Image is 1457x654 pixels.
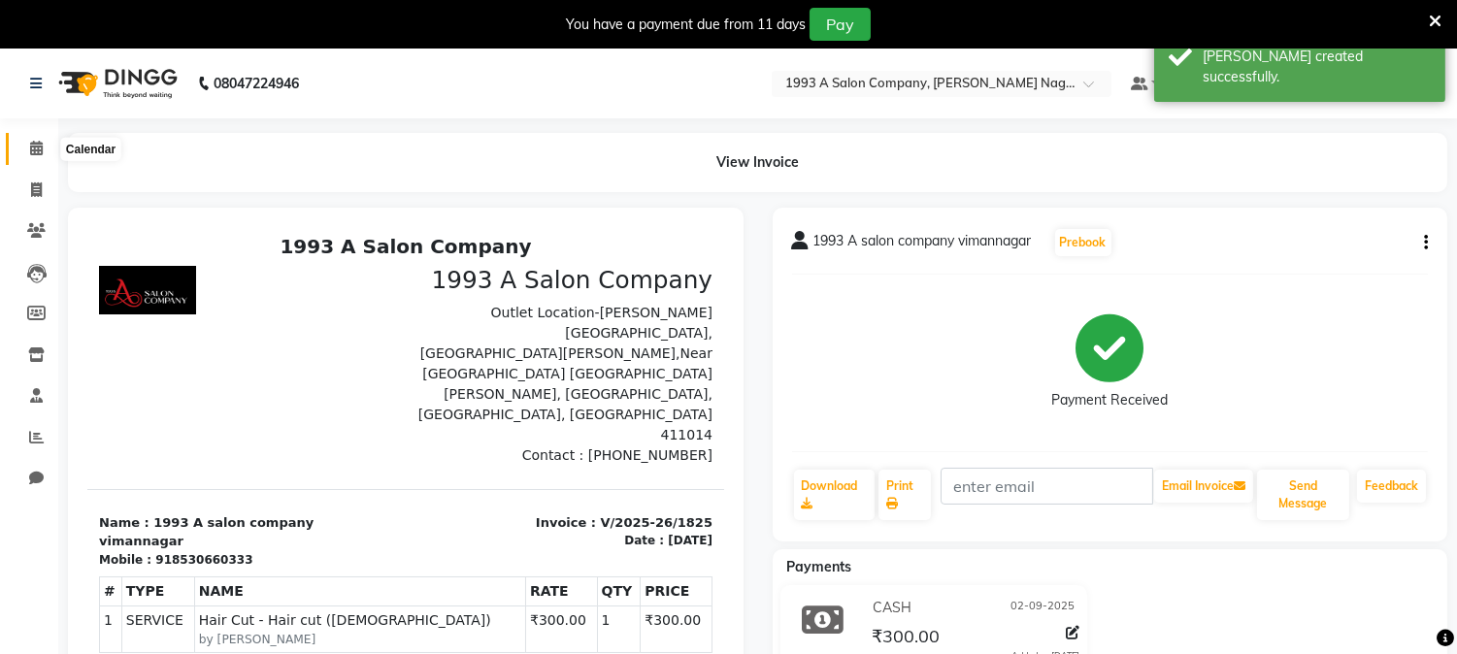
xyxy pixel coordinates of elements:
[1055,229,1111,256] button: Prebook
[1203,47,1431,87] div: Bill created successfully.
[330,286,625,306] p: Invoice : V/2025-26/1825
[566,15,806,35] div: You have a payment due from 11 days
[872,625,940,652] span: ₹300.00
[13,349,35,378] th: #
[810,8,871,41] button: Pay
[510,349,553,378] th: QTY
[813,231,1032,258] span: 1993 A salon company vimannagar
[68,324,165,342] div: 918530660333
[34,378,107,425] td: SERVICE
[873,598,911,618] span: CASH
[107,349,438,378] th: NAME
[941,468,1153,505] input: enter email
[537,305,577,322] div: Date :
[553,349,625,378] th: PRICE
[330,39,625,68] h3: 1993 A Salon Company
[68,133,1447,192] div: View Invoice
[455,454,546,495] div: GRAND TOTAL
[1357,470,1426,503] a: Feedback
[12,8,625,31] h2: 1993 A Salon Company
[439,349,511,378] th: RATE
[439,378,511,425] td: ₹300.00
[50,56,182,111] img: logo
[878,470,931,520] a: Print
[214,56,299,111] b: 08047224946
[34,349,107,378] th: TYPE
[580,305,625,322] div: [DATE]
[1257,470,1349,520] button: Send Message
[61,138,120,161] div: Calendar
[330,76,625,218] p: Outlet Location-[PERSON_NAME][GEOGRAPHIC_DATA], [GEOGRAPHIC_DATA][PERSON_NAME],Near [GEOGRAPHIC_D...
[787,558,852,575] span: Payments
[112,383,434,404] span: Hair Cut - Hair cut ([DEMOGRAPHIC_DATA])
[546,434,637,454] div: ₹300.00
[546,454,637,495] div: ₹300.00
[112,404,434,421] small: by [PERSON_NAME]
[330,218,625,239] p: Contact : [PHONE_NUMBER]
[13,378,35,425] td: 1
[1051,391,1168,411] div: Payment Received
[553,378,625,425] td: ₹300.00
[1154,470,1253,503] button: Email Invoice
[455,434,546,454] div: SUBTOTAL
[1010,598,1075,618] span: 02-09-2025
[510,378,553,425] td: 1
[12,286,307,324] p: Name : 1993 A salon company vimannagar
[12,324,64,342] div: Mobile :
[794,470,875,520] a: Download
